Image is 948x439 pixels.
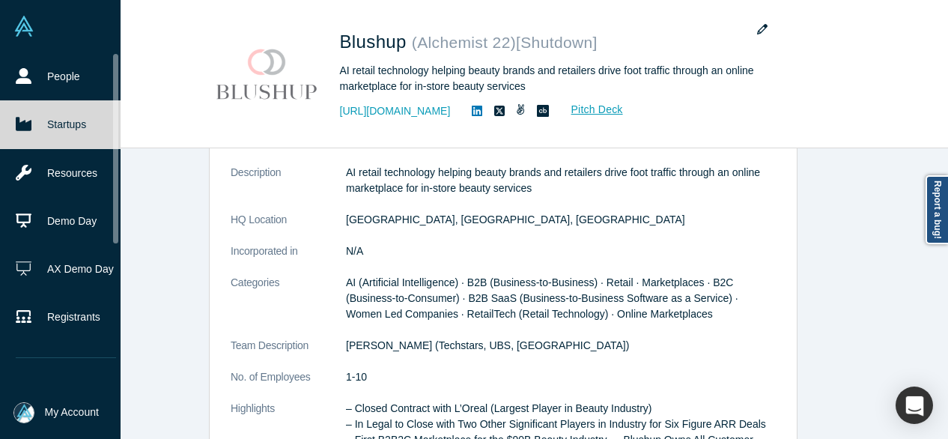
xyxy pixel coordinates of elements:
[346,276,738,320] span: AI (Artificial Intelligence) · B2B (Business-to-Business) · Retail · Marketplaces · B2C (Business...
[346,369,776,385] dd: 1-10
[926,175,948,244] a: Report a bug!
[214,22,319,127] img: Blushup's Logo
[346,338,776,354] p: [PERSON_NAME] (Techstars, UBS, [GEOGRAPHIC_DATA])
[231,338,346,369] dt: Team Description
[346,243,776,259] dd: N/A
[412,34,598,51] small: ( Alchemist 22 ) [Shutdown]
[231,275,346,338] dt: Categories
[231,369,346,401] dt: No. of Employees
[13,402,99,423] button: My Account
[231,243,346,275] dt: Incorporated in
[13,402,34,423] img: Mia Scott's Account
[346,212,776,228] dd: [GEOGRAPHIC_DATA], [GEOGRAPHIC_DATA], [GEOGRAPHIC_DATA]
[231,212,346,243] dt: HQ Location
[231,165,346,212] dt: Description
[13,16,34,37] img: Alchemist Vault Logo
[555,101,624,118] a: Pitch Deck
[340,31,412,52] span: Blushup
[340,63,759,94] div: AI retail technology helping beauty brands and retailers drive foot traffic through an online mar...
[346,165,776,196] p: AI retail technology helping beauty brands and retailers drive foot traffic through an online mar...
[45,405,99,420] span: My Account
[340,103,451,119] a: [URL][DOMAIN_NAME]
